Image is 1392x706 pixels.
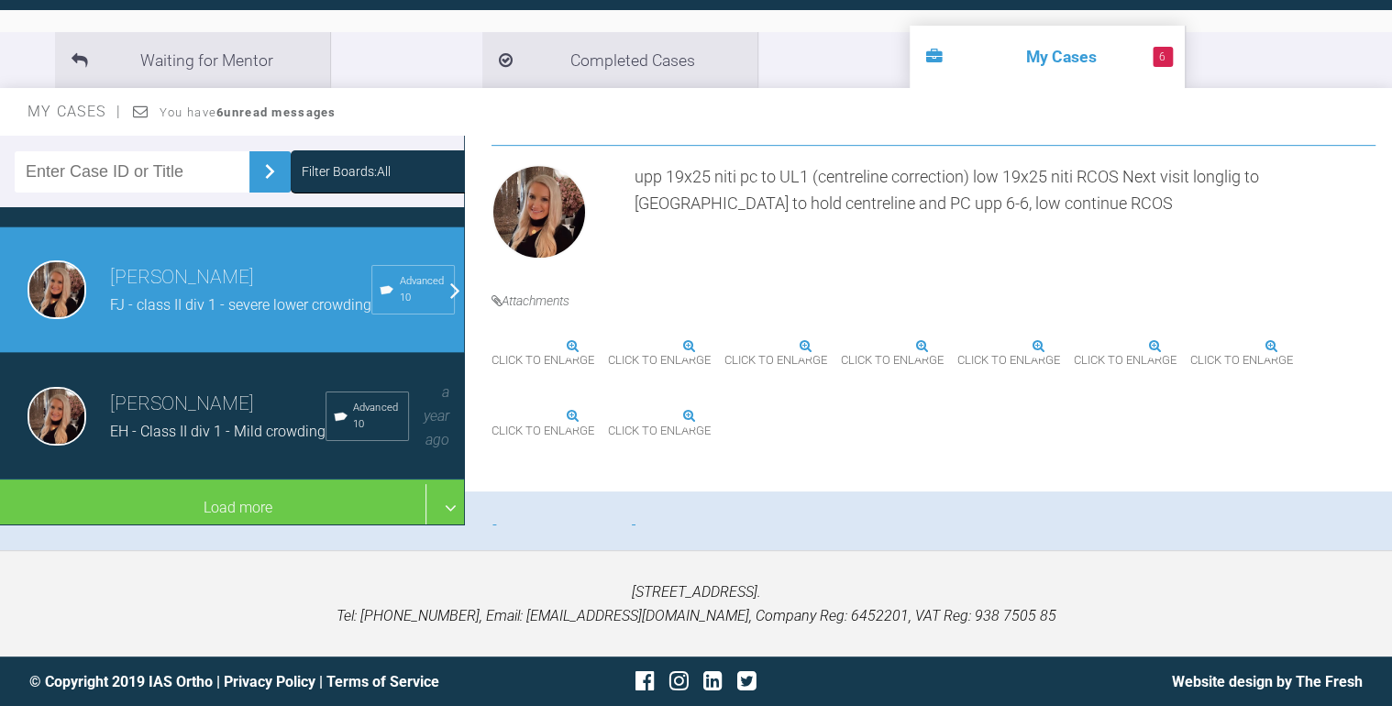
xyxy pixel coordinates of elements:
[326,673,439,690] a: Terms of Service
[353,400,401,433] span: Advanced 10
[492,417,594,446] span: Click to enlarge
[492,347,594,375] span: Click to enlarge
[1172,673,1363,690] a: Website design by The Fresh
[635,164,1375,267] div: upp 19x25 niti pc to UL1 (centreline correction) low 19x25 niti RCOS Next visit longlig to [GEOGR...
[110,423,326,440] span: EH - Class II div 1 - Mild crowding
[224,673,315,690] a: Privacy Policy
[608,347,711,375] span: Click to enlarge
[29,580,1363,627] p: [STREET_ADDRESS]. Tel: [PHONE_NUMBER], Email: [EMAIL_ADDRESS][DOMAIN_NAME], Company Reg: 6452201,...
[216,105,336,119] strong: 6 unread messages
[910,26,1185,88] li: My Cases
[28,260,86,319] img: Emma Wall
[957,347,1060,375] span: Click to enlarge
[399,273,447,306] span: Advanced 10
[160,105,337,119] span: You have
[1074,347,1177,375] span: Click to enlarge
[1153,47,1173,67] span: 6
[110,389,326,420] h3: [PERSON_NAME]
[424,383,449,447] span: a year ago
[492,519,700,550] h3: wrote...
[608,417,711,446] span: Click to enlarge
[1190,347,1293,375] span: Click to enlarge
[110,296,371,314] span: FJ - class II div 1 - severe lower crowding
[110,262,371,293] h3: [PERSON_NAME]
[492,523,637,545] span: [PERSON_NAME]
[28,387,86,446] img: Emma Wall
[724,347,827,375] span: Click to enlarge
[55,32,330,88] li: Waiting for Mentor
[255,157,284,186] img: chevronRight.28bd32b0.svg
[492,164,587,259] img: Emma Wall
[15,151,249,193] input: Enter Case ID or Title
[492,291,1375,311] h4: Attachments
[29,670,474,694] div: © Copyright 2019 IAS Ortho | |
[841,347,944,375] span: Click to enlarge
[482,32,757,88] li: Completed Cases
[302,161,391,182] div: Filter Boards: All
[28,103,122,120] span: My Cases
